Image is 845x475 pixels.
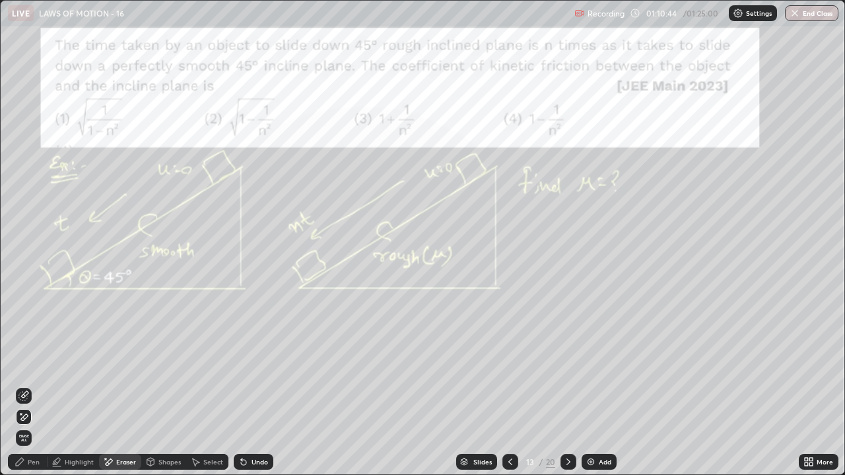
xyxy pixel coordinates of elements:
button: End Class [785,5,838,21]
p: Recording [588,9,625,18]
div: / [539,458,543,466]
div: 13 [524,458,537,466]
div: Select [203,459,223,465]
img: add-slide-button [586,457,596,467]
p: Settings [746,10,772,16]
p: LAWS OF MOTION - 16 [39,8,124,18]
div: Shapes [158,459,181,465]
img: end-class-cross [790,8,800,18]
div: Eraser [116,459,136,465]
div: Slides [473,459,492,465]
p: LIVE [12,8,30,18]
img: class-settings-icons [733,8,743,18]
div: Highlight [65,459,94,465]
span: Erase all [17,434,31,442]
div: Add [599,459,611,465]
div: More [817,459,833,465]
div: 20 [546,456,555,468]
div: Pen [28,459,40,465]
div: Undo [252,459,268,465]
img: recording.375f2c34.svg [574,8,585,18]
